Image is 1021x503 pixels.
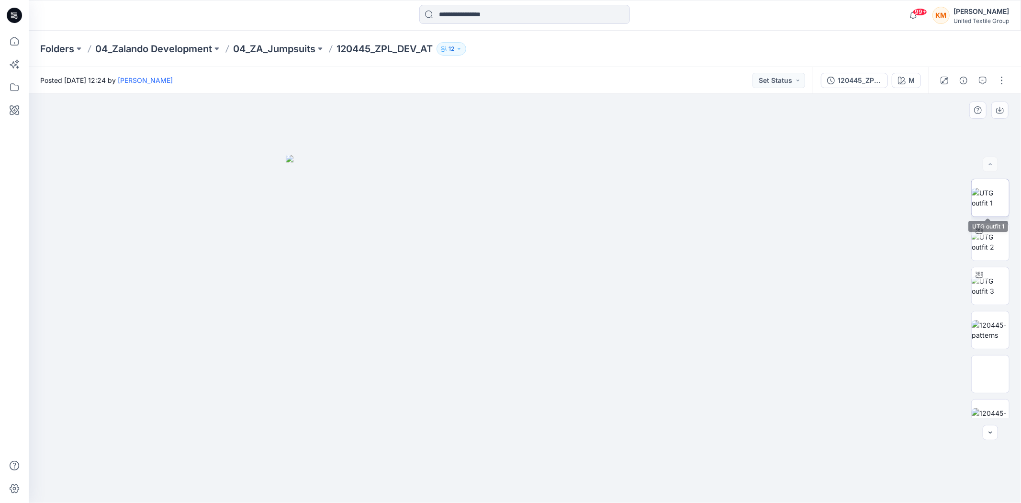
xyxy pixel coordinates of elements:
img: UTG outfit 2 [972,232,1009,252]
button: 12 [437,42,466,56]
img: eyJhbGciOiJIUzI1NiIsImtpZCI6IjAiLCJzbHQiOiJzZXMiLCJ0eXAiOiJKV1QifQ.eyJkYXRhIjp7InR5cGUiOiJzdG9yYW... [286,155,764,503]
div: KM [932,7,950,24]
p: 120445_ZPL_DEV_AT [337,42,433,56]
div: M [909,75,915,86]
img: 120445-MC [972,408,1009,428]
a: [PERSON_NAME] [118,76,173,84]
p: 12 [449,44,454,54]
button: M [892,73,921,88]
button: 120445_ZPL_DEV_AT [821,73,888,88]
img: 120445-patterns [972,320,1009,340]
div: 120445_ZPL_DEV_AT [838,75,882,86]
a: 04_ZA_Jumpsuits [233,42,315,56]
div: United Textile Group [954,17,1009,24]
span: 99+ [913,8,927,16]
button: Details [956,73,971,88]
div: [PERSON_NAME] [954,6,1009,17]
span: Posted [DATE] 12:24 by [40,75,173,85]
a: 04_Zalando Development [95,42,212,56]
a: Folders [40,42,74,56]
img: UTG outfit 1 [972,188,1009,208]
img: UTG outfit 3 [972,276,1009,296]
